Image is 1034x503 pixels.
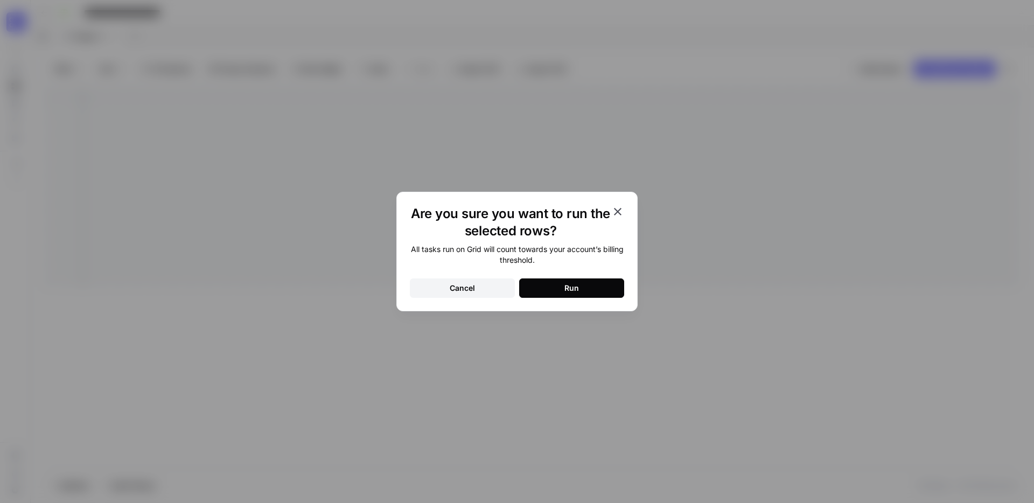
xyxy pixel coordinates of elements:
div: All tasks run on Grid will count towards your account’s billing threshold. [410,244,624,266]
div: Run [564,283,579,294]
button: Cancel [410,278,515,298]
h1: Are you sure you want to run the selected rows? [410,205,611,240]
button: Run [519,278,624,298]
div: Cancel [450,283,475,294]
